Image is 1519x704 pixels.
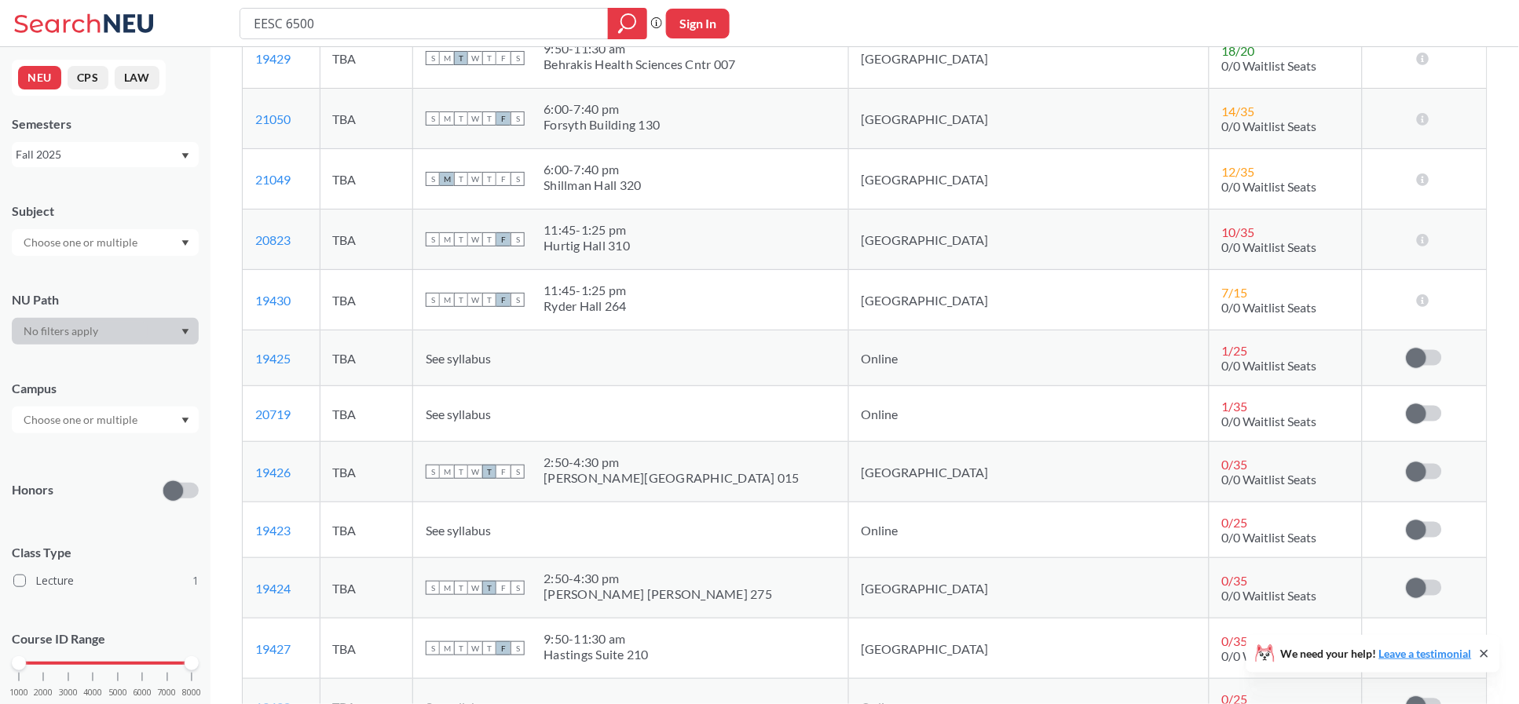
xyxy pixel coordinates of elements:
a: 19427 [255,641,291,656]
td: Online [848,386,1209,442]
input: Class, professor, course number, "phrase" [252,10,597,37]
div: Fall 2025 [16,146,180,163]
a: 19424 [255,581,291,596]
div: Behrakis Health Sciences Cntr 007 [544,57,735,72]
div: 11:45 - 1:25 pm [544,283,627,298]
span: F [496,111,511,126]
span: F [496,232,511,246]
span: W [468,111,482,126]
span: T [482,465,496,479]
span: M [440,581,454,595]
span: 7 / 15 [1222,285,1248,300]
span: M [440,293,454,307]
div: Forsyth Building 130 [544,117,660,133]
td: TBA [320,386,413,442]
td: TBA [320,210,413,270]
span: 0/0 Waitlist Seats [1222,648,1317,663]
div: 2:50 - 4:30 pm [544,454,800,470]
div: Dropdown arrow [12,318,199,345]
span: 0 / 35 [1222,457,1248,472]
td: [GEOGRAPHIC_DATA] [848,210,1209,270]
div: 11:45 - 1:25 pm [544,222,630,238]
p: Honors [12,481,53,499]
span: F [496,51,511,65]
span: 1 / 25 [1222,343,1248,358]
td: [GEOGRAPHIC_DATA] [848,618,1209,679]
svg: Dropdown arrow [181,418,189,424]
span: S [511,111,525,126]
span: S [511,641,525,655]
td: [GEOGRAPHIC_DATA] [848,28,1209,89]
span: 0/0 Waitlist Seats [1222,119,1317,133]
span: See syllabus [426,407,491,421]
input: Choose one or multiple [16,233,148,252]
span: 0/0 Waitlist Seats [1222,300,1317,315]
span: Class Type [12,544,199,561]
a: 21050 [255,111,291,126]
td: TBA [320,502,413,558]
td: [GEOGRAPHIC_DATA] [848,89,1209,149]
span: M [440,465,454,479]
span: T [482,51,496,65]
div: 9:50 - 11:30 am [544,41,735,57]
a: 19430 [255,293,291,308]
span: 6000 [133,688,152,697]
span: T [482,232,496,246]
td: [GEOGRAPHIC_DATA] [848,442,1209,502]
span: See syllabus [426,523,491,538]
span: M [440,51,454,65]
span: T [454,293,468,307]
span: 2000 [34,688,53,697]
span: T [454,465,468,479]
span: 0 / 25 [1222,515,1248,530]
span: 7000 [158,688,177,697]
td: [GEOGRAPHIC_DATA] [848,558,1209,618]
button: Sign In [666,9,730,38]
div: Fall 2025Dropdown arrow [12,142,199,167]
div: 6:00 - 7:40 pm [544,101,660,117]
span: 8000 [182,688,201,697]
span: S [426,581,440,595]
a: 20719 [255,407,291,421]
td: TBA [320,270,413,330]
span: 12 / 35 [1222,164,1255,179]
td: TBA [320,28,413,89]
span: T [482,581,496,595]
span: 0/0 Waitlist Seats [1222,472,1317,487]
span: W [468,465,482,479]
div: 9:50 - 11:30 am [544,631,649,647]
span: 0/0 Waitlist Seats [1222,414,1317,429]
span: S [426,641,440,655]
button: LAW [115,66,159,89]
span: W [468,172,482,186]
span: See syllabus [426,351,491,366]
span: T [454,232,468,246]
td: TBA [320,558,413,618]
div: [PERSON_NAME] [PERSON_NAME] 275 [544,586,772,602]
input: Choose one or multiple [16,410,148,429]
div: [PERSON_NAME][GEOGRAPHIC_DATA] 015 [544,470,800,486]
div: Subject [12,202,199,220]
span: F [496,641,511,655]
div: Dropdown arrow [12,229,199,256]
span: T [482,641,496,655]
svg: Dropdown arrow [181,329,189,335]
span: W [468,51,482,65]
div: NU Path [12,291,199,308]
div: Semesters [12,115,199,133]
div: Dropdown arrow [12,407,199,433]
span: S [511,465,525,479]
div: 2:50 - 4:30 pm [544,571,772,586]
span: T [482,111,496,126]
span: S [511,232,525,246]
span: 1 / 35 [1222,399,1248,414]
span: 0/0 Waitlist Seats [1222,239,1317,254]
span: T [454,581,468,595]
a: 19425 [255,351,291,366]
span: 3000 [59,688,78,697]
span: S [426,51,440,65]
span: T [454,641,468,655]
span: 5000 [108,688,127,697]
td: Online [848,502,1209,558]
svg: magnifying glass [618,13,637,35]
